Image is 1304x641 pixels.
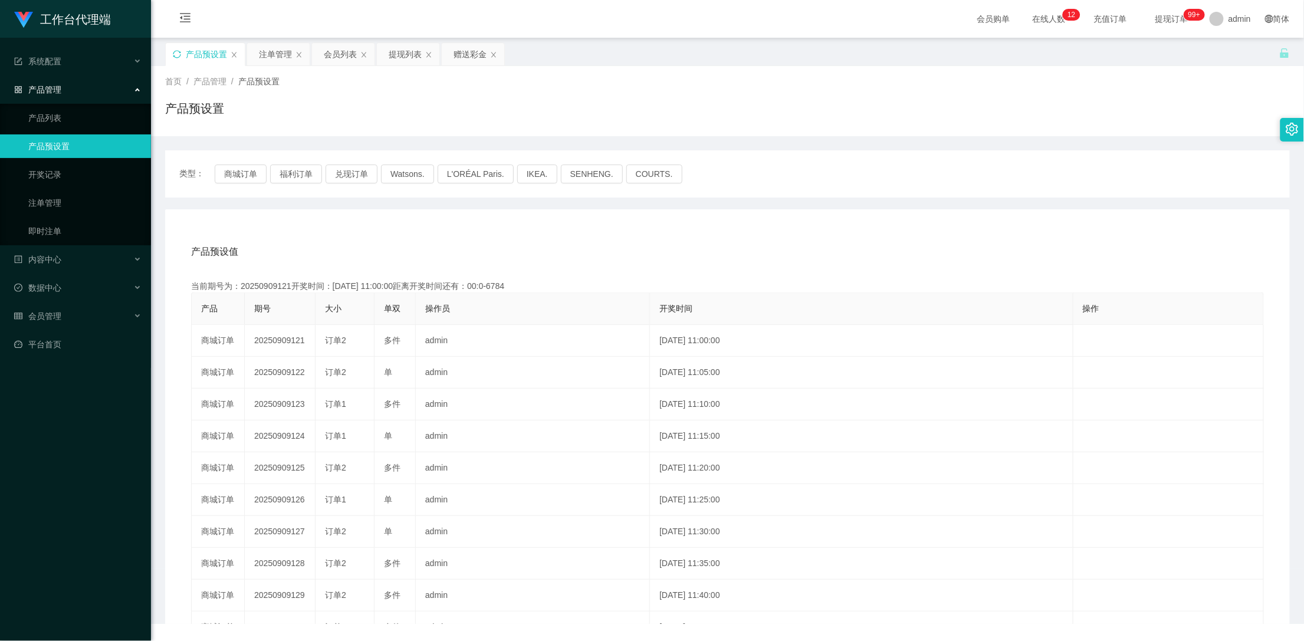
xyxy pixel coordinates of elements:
span: 会员管理 [14,311,61,321]
span: 订单1 [325,431,346,441]
button: 兑现订单 [326,165,377,183]
span: 订单2 [325,367,346,377]
span: 内容中心 [14,255,61,264]
span: 单 [384,527,392,536]
div: 赠送彩金 [454,43,487,65]
h1: 工作台代理端 [40,1,111,38]
button: IKEA. [517,165,557,183]
td: 商城订单 [192,357,245,389]
i: 图标: profile [14,255,22,264]
span: / [231,77,234,86]
td: 商城订单 [192,580,245,612]
td: 商城订单 [192,516,245,548]
span: 订单2 [325,590,346,600]
i: 图标: close [490,51,497,58]
img: logo.9652507e.png [14,12,33,28]
td: admin [416,389,650,420]
td: [DATE] 11:05:00 [650,357,1073,389]
td: 20250909128 [245,548,316,580]
a: 开奖记录 [28,163,142,186]
td: [DATE] 11:20:00 [650,452,1073,484]
td: 20250909123 [245,389,316,420]
span: 产品预设置 [238,77,280,86]
i: 图标: unlock [1279,48,1290,58]
span: 订单2 [325,527,346,536]
td: [DATE] 11:00:00 [650,325,1073,357]
td: [DATE] 11:25:00 [650,484,1073,516]
td: [DATE] 11:10:00 [650,389,1073,420]
sup: 12 [1063,9,1080,21]
i: 图标: sync [173,50,181,58]
span: 单 [384,495,392,504]
td: [DATE] 11:15:00 [650,420,1073,452]
div: 注单管理 [259,43,292,65]
i: 图标: close [295,51,303,58]
span: 订单1 [325,495,346,504]
span: 多件 [384,336,400,345]
i: 图标: setting [1286,123,1299,136]
td: 商城订单 [192,420,245,452]
span: 多件 [384,590,400,600]
button: COURTS. [626,165,682,183]
td: 20250909121 [245,325,316,357]
span: 产品管理 [193,77,226,86]
span: 多件 [384,622,400,632]
td: 商城订单 [192,452,245,484]
td: 20250909125 [245,452,316,484]
span: 在线人数 [1027,15,1072,23]
span: 首页 [165,77,182,86]
span: / [186,77,189,86]
i: 图标: close [231,51,238,58]
span: 数据中心 [14,283,61,292]
i: 图标: form [14,57,22,65]
span: 类型： [179,165,215,183]
button: 福利订单 [270,165,322,183]
td: admin [416,484,650,516]
td: 20250909126 [245,484,316,516]
span: 产品 [201,304,218,313]
a: 注单管理 [28,191,142,215]
span: 订单2 [325,622,346,632]
td: [DATE] 11:30:00 [650,516,1073,548]
span: 产品管理 [14,85,61,94]
td: admin [416,516,650,548]
td: admin [416,452,650,484]
i: 图标: menu-fold [165,1,205,38]
sup: 1112 [1184,9,1205,21]
a: 产品列表 [28,106,142,130]
span: 单双 [384,304,400,313]
p: 2 [1072,9,1076,21]
td: 商城订单 [192,325,245,357]
span: 操作员 [425,304,450,313]
span: 订单2 [325,463,346,472]
a: 工作台代理端 [14,14,111,24]
div: 会员列表 [324,43,357,65]
td: admin [416,420,650,452]
i: 图标: table [14,312,22,320]
div: 产品预设置 [186,43,227,65]
span: 多件 [384,463,400,472]
span: 订单1 [325,399,346,409]
i: 图标: close [425,51,432,58]
td: [DATE] 11:35:00 [650,548,1073,580]
td: admin [416,325,650,357]
td: [DATE] 11:40:00 [650,580,1073,612]
td: 20250909129 [245,580,316,612]
button: SENHENG. [561,165,623,183]
a: 图标: dashboard平台首页 [14,333,142,356]
div: 提现列表 [389,43,422,65]
td: admin [416,548,650,580]
span: 多件 [384,558,400,568]
span: 订单2 [325,558,346,568]
td: admin [416,580,650,612]
td: 20250909127 [245,516,316,548]
span: 期号 [254,304,271,313]
span: 单 [384,367,392,377]
i: 图标: appstore-o [14,86,22,94]
td: 商城订单 [192,548,245,580]
button: 商城订单 [215,165,267,183]
p: 1 [1067,9,1072,21]
i: 图标: check-circle-o [14,284,22,292]
span: 提现订单 [1149,15,1194,23]
span: 大小 [325,304,341,313]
